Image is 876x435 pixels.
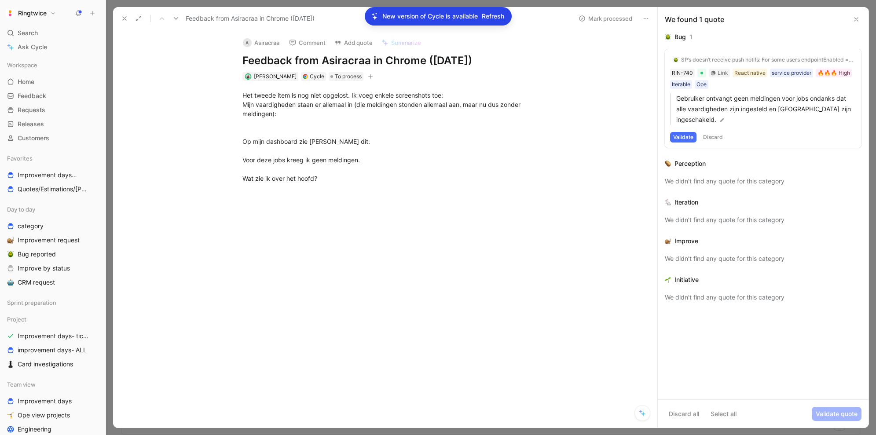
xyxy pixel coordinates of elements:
[665,199,671,205] img: 🐇
[4,358,102,371] a: ♟️Card investigations
[665,14,724,25] div: We found 1 quote
[18,250,56,259] span: Bug reported
[665,292,861,303] div: We didn’t find any quote for this category
[246,74,250,79] img: avatar
[18,171,84,180] span: Improvement days
[6,9,15,18] img: Ringtwice
[719,117,725,123] img: pen.svg
[18,28,38,38] span: Search
[707,407,740,421] button: Select all
[4,313,102,326] div: Project
[330,37,377,49] button: Add quote
[5,359,16,369] button: ♟️
[674,197,698,208] div: Iteration
[670,55,856,65] button: 🪲SP’s doesn’t receive push notifs: For some users endpointEnabled = false and so don't receive jo...
[242,91,547,183] div: Het tweede item is nog niet opgelost. Ik voeg enkele screenshots toe: Mijn vaardigheden staan er ...
[243,38,252,47] div: A
[18,264,70,273] span: Improve by status
[254,73,297,80] span: [PERSON_NAME]
[18,106,45,114] span: Requests
[5,249,16,260] button: 🪲
[18,236,80,245] span: Improvement request
[329,72,363,81] div: To process
[4,40,102,54] a: Ask Cycle
[5,410,16,420] button: 🤸
[665,253,861,264] div: We didn’t find any quote for this category
[665,161,671,167] img: 🥔
[4,132,102,145] a: Customers
[4,276,102,289] a: 🤖CRM request
[378,37,425,49] button: Summarize
[674,32,686,42] div: Bug
[673,57,678,62] img: 🪲
[4,183,102,196] a: Quotes/Estimations/[PERSON_NAME]
[18,411,70,420] span: Ope view projects
[5,235,16,245] button: 🐌
[4,313,102,371] div: ProjectImprovement days- tickets readyimprovement days- ALL♟️Card investigations
[310,72,324,81] div: Cycle
[7,361,14,368] img: ♟️
[4,409,102,422] a: 🤸Ope view projects
[4,395,102,408] a: Improvement days
[18,278,55,287] span: CRM request
[665,238,671,244] img: 🐌
[674,158,706,169] div: Perception
[7,251,14,258] img: 🪲
[4,103,102,117] a: Requests
[335,72,362,81] span: To process
[674,236,698,246] div: Improve
[4,248,102,261] a: 🪲Bug reported
[4,344,102,357] a: improvement days- ALL
[700,132,726,143] button: Discard
[674,274,699,285] div: Initiative
[689,32,693,42] div: 1
[665,34,671,40] img: 🪲
[4,58,102,72] div: Workspace
[665,215,861,225] div: We didn’t find any quote for this category
[7,279,14,286] img: 🤖
[665,407,703,421] button: Discard all
[4,219,102,233] a: category
[18,332,92,340] span: Improvement days- tickets ready
[575,12,636,25] button: Mark processed
[18,397,72,406] span: Improvement days
[4,296,102,309] div: Sprint preparation
[4,89,102,102] a: Feedback
[18,42,47,52] span: Ask Cycle
[7,237,14,244] img: 🐌
[18,91,46,100] span: Feedback
[5,277,16,288] button: 🤖
[242,54,547,68] h1: Feedback from Asiracraa in Chrome ([DATE])
[4,262,102,275] a: Improve by status
[4,7,58,19] button: RingtwiceRingtwice
[4,203,102,216] div: Day to day
[670,132,696,143] button: Validate
[4,75,102,88] a: Home
[7,61,37,69] span: Workspace
[18,185,88,194] span: Quotes/Estimations/[PERSON_NAME]
[391,39,421,47] span: Summarize
[665,277,671,283] img: 🌱
[4,329,102,343] a: Improvement days- tickets ready
[4,168,102,182] a: Improvement daysTeam view
[382,11,478,22] p: New version of Cycle is available
[18,120,44,128] span: Releases
[18,222,44,230] span: category
[7,412,14,419] img: 🤸
[7,154,33,163] span: Favorites
[4,26,102,40] div: Search
[665,176,861,186] div: We didn’t find any quote for this category
[812,407,861,421] button: Validate quote
[4,296,102,312] div: Sprint preparation
[18,346,87,355] span: improvement days- ALL
[285,37,330,49] button: Comment
[18,134,49,143] span: Customers
[7,298,56,307] span: Sprint preparation
[4,117,102,131] a: Releases
[18,77,34,86] span: Home
[18,425,51,434] span: Engineering
[7,205,35,214] span: Day to day
[4,234,102,247] a: 🐌Improvement request
[482,11,504,22] span: Refresh
[481,11,505,22] button: Refresh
